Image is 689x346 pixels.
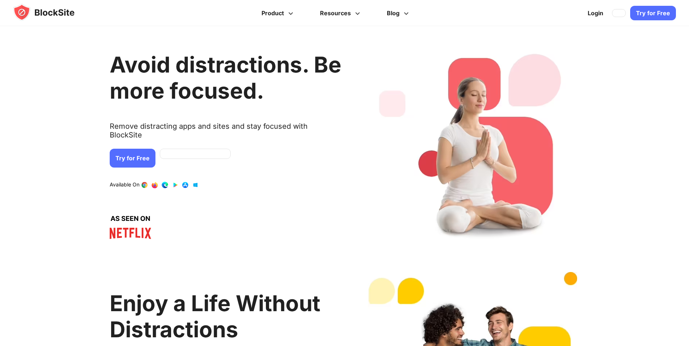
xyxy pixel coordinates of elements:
[110,122,341,145] text: Remove distracting apps and sites and stay focused with BlockSite
[13,4,89,21] img: blocksite-icon.5d769676.svg
[110,290,341,342] h2: Enjoy a Life Without Distractions
[110,149,155,168] a: Try for Free
[583,4,608,22] a: Login
[630,6,676,20] a: Try for Free
[110,52,341,104] h1: Avoid distractions. Be more focused.
[110,181,139,189] text: Available On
